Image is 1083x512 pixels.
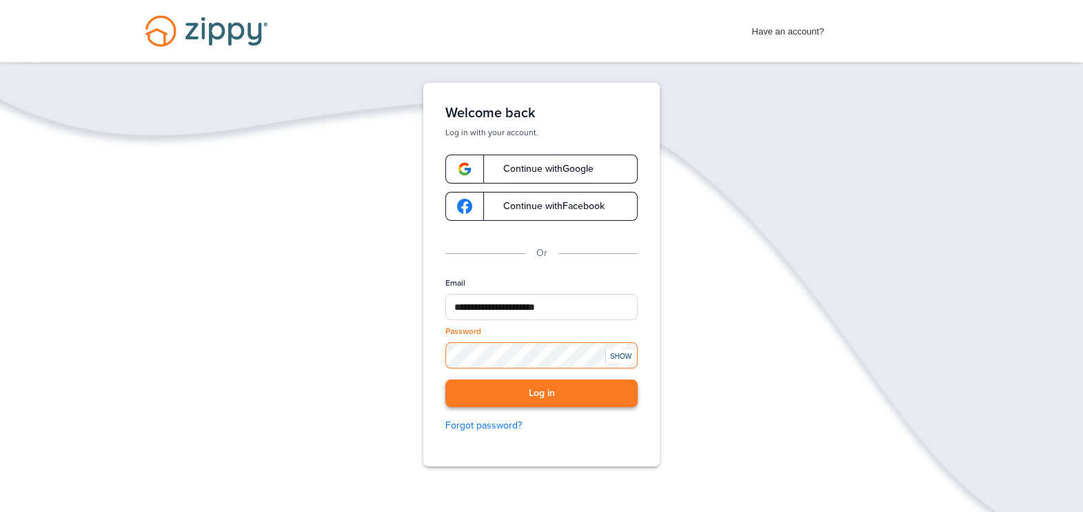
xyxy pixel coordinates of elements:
[445,326,481,337] label: Password
[605,350,636,363] div: SHOW
[489,164,594,174] span: Continue with Google
[489,201,605,211] span: Continue with Facebook
[445,418,638,433] a: Forgot password?
[445,192,638,221] a: google-logoContinue withFacebook
[445,342,638,368] input: Password
[445,277,465,289] label: Email
[536,246,547,261] p: Or
[445,155,638,184] a: google-logoContinue withGoogle
[445,127,638,138] p: Log in with your account.
[457,161,472,177] img: google-logo
[445,294,638,320] input: Email
[457,199,472,214] img: google-logo
[445,105,638,121] h1: Welcome back
[752,17,824,39] span: Have an account?
[445,380,638,408] button: Log in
